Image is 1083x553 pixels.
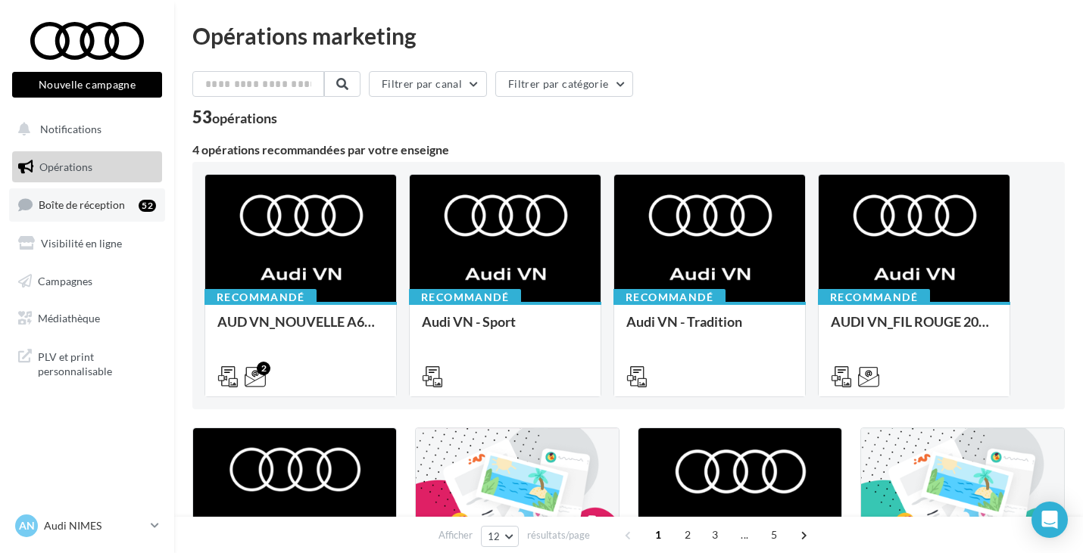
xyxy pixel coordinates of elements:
[38,346,156,379] span: PLV et print personnalisable
[192,24,1065,47] div: Opérations marketing
[439,528,473,542] span: Afficher
[676,523,700,547] span: 2
[9,228,165,259] a: Visibilité en ligne
[409,289,521,306] div: Recommandé
[9,340,165,385] a: PLV et print personnalisable
[40,123,101,135] span: Notifications
[1032,502,1068,538] div: Open Intercom Messenger
[41,237,122,250] span: Visibilité en ligne
[212,111,277,125] div: opérations
[12,511,162,540] a: AN Audi NIMES
[646,523,670,547] span: 1
[39,198,125,211] span: Boîte de réception
[9,188,165,221] a: Boîte de réception52
[44,518,145,533] p: Audi NIMES
[527,528,590,542] span: résultats/page
[703,523,727,547] span: 3
[9,151,165,183] a: Opérations
[9,113,159,145] button: Notifications
[762,523,786,547] span: 5
[369,71,487,97] button: Filtrer par canal
[481,526,520,547] button: 12
[217,314,384,344] div: AUD VN_NOUVELLE A6 e-tron
[9,266,165,297] a: Campagnes
[613,289,726,306] div: Recommandé
[257,362,270,375] div: 2
[732,523,757,547] span: ...
[38,274,92,287] span: Campagnes
[831,314,997,344] div: AUDI VN_FIL ROUGE 2025 - A1, Q2, Q3, Q5 et Q4 e-tron
[495,71,633,97] button: Filtrer par catégorie
[626,314,793,344] div: Audi VN - Tradition
[19,518,35,533] span: AN
[38,312,100,325] span: Médiathèque
[12,72,162,98] button: Nouvelle campagne
[818,289,930,306] div: Recommandé
[488,530,501,542] span: 12
[422,314,588,344] div: Audi VN - Sport
[192,144,1065,156] div: 4 opérations recommandées par votre enseigne
[9,303,165,334] a: Médiathèque
[204,289,317,306] div: Recommandé
[139,200,156,212] div: 52
[39,160,92,173] span: Opérations
[192,109,277,126] div: 53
